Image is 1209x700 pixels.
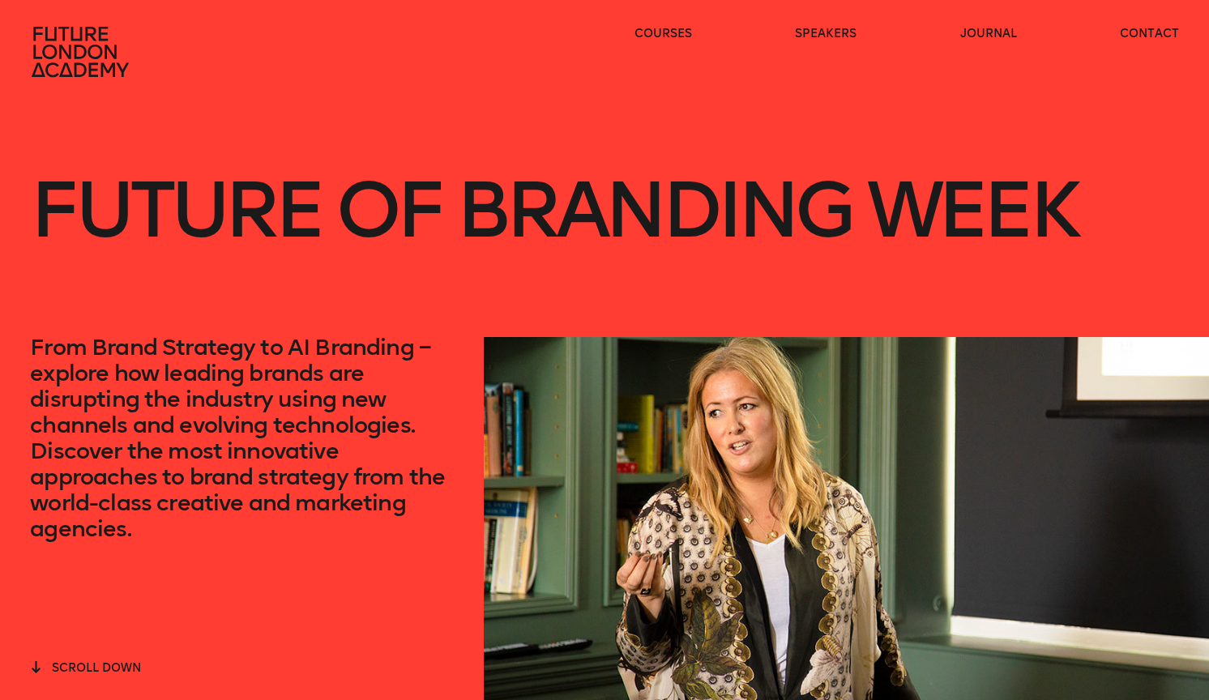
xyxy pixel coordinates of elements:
[30,335,453,542] p: From Brand Strategy to AI Branding – explore how leading brands are disrupting the industry using...
[960,26,1017,42] a: journal
[1120,26,1179,42] a: contact
[795,26,857,42] a: speakers
[52,661,141,675] span: scroll down
[634,26,692,42] a: courses
[30,122,1075,297] h1: Future of branding week
[30,659,141,677] button: scroll down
